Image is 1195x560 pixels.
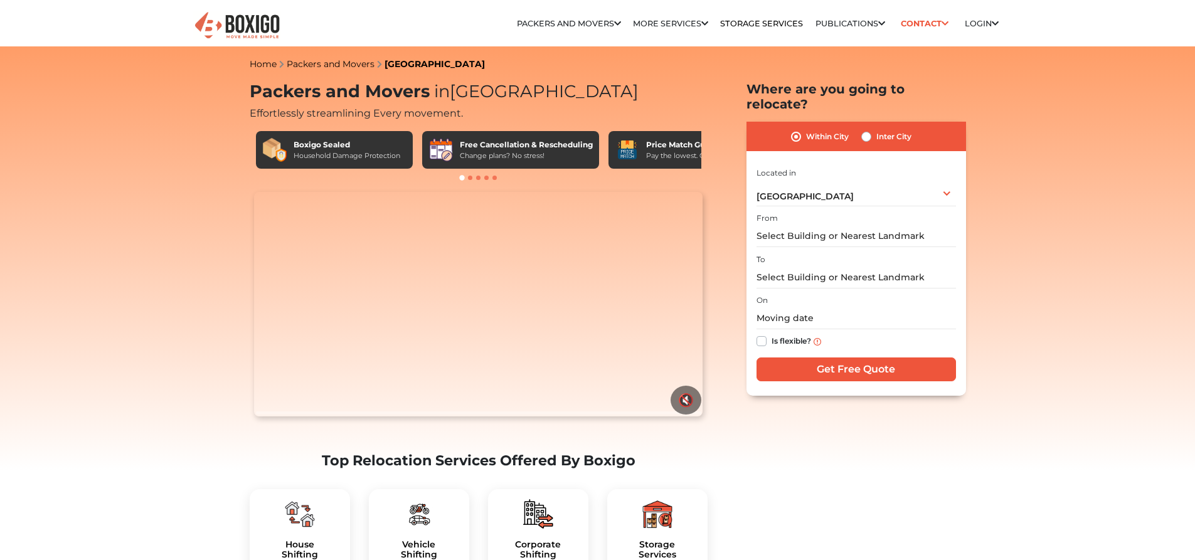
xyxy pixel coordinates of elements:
img: info [814,338,821,346]
a: Packers and Movers [287,58,374,70]
label: Is flexible? [772,334,811,347]
button: 🔇 [671,386,701,415]
video: Your browser does not support the video tag. [254,192,703,416]
a: Home [250,58,277,70]
span: [GEOGRAPHIC_DATA] [430,81,639,102]
label: From [757,213,778,224]
span: in [434,81,450,102]
img: Boxigo [193,11,281,41]
img: boxigo_packers_and_movers_plan [285,499,315,529]
a: Storage Services [720,19,803,28]
a: [GEOGRAPHIC_DATA] [385,58,485,70]
div: Household Damage Protection [294,151,400,161]
h2: Top Relocation Services Offered By Boxigo [250,452,708,469]
label: To [757,254,765,265]
img: Boxigo Sealed [262,137,287,162]
label: Within City [806,129,849,144]
a: Login [965,19,999,28]
label: Located in [757,167,796,179]
h2: Where are you going to relocate? [746,82,966,112]
img: boxigo_packers_and_movers_plan [523,499,553,529]
div: Boxigo Sealed [294,139,400,151]
div: Pay the lowest. Guaranteed! [646,151,741,161]
img: boxigo_packers_and_movers_plan [404,499,434,529]
input: Get Free Quote [757,357,956,381]
a: Contact [897,14,953,33]
img: Price Match Guarantee [615,137,640,162]
span: [GEOGRAPHIC_DATA] [757,191,854,202]
label: Inter City [876,129,911,144]
input: Select Building or Nearest Landmark [757,225,956,247]
input: Select Building or Nearest Landmark [757,267,956,288]
img: boxigo_packers_and_movers_plan [642,499,672,529]
h1: Packers and Movers [250,82,708,102]
div: Price Match Guarantee [646,139,741,151]
div: Change plans? No stress! [460,151,593,161]
div: Free Cancellation & Rescheduling [460,139,593,151]
img: Free Cancellation & Rescheduling [428,137,454,162]
input: Moving date [757,307,956,329]
label: On [757,295,768,306]
a: More services [633,19,708,28]
a: Packers and Movers [517,19,621,28]
span: Effortlessly streamlining Every movement. [250,107,463,119]
a: Publications [815,19,885,28]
